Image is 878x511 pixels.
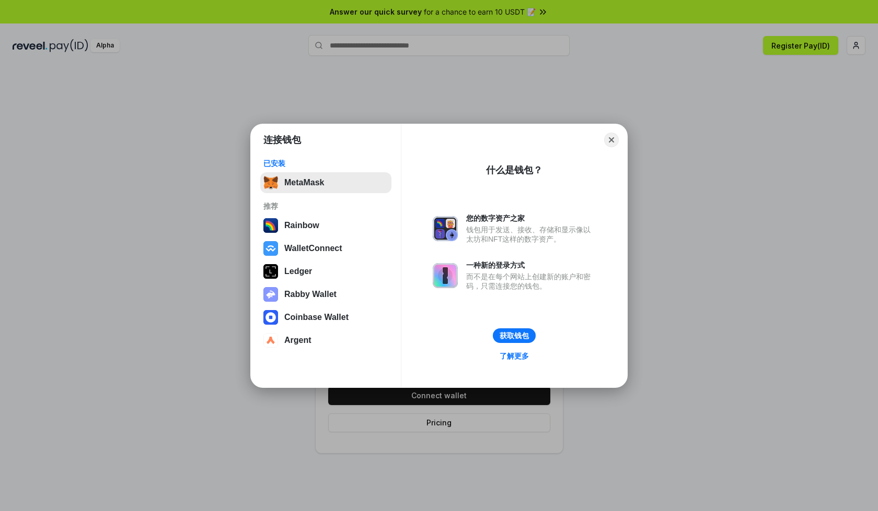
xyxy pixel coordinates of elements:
[500,331,529,340] div: 获取钱包
[263,287,278,302] img: svg+xml,%3Csvg%20xmlns%3D%22http%3A%2F%2Fwww.w3.org%2F2000%2Fsvg%22%20fill%3D%22none%22%20viewBox...
[260,284,391,305] button: Rabby Wallet
[263,201,388,211] div: 推荐
[260,330,391,351] button: Argent
[263,218,278,233] img: svg+xml,%3Csvg%20width%3D%22120%22%20height%3D%22120%22%20viewBox%3D%220%200%20120%20120%22%20fil...
[263,264,278,279] img: svg+xml,%3Csvg%20xmlns%3D%22http%3A%2F%2Fwww.w3.org%2F2000%2Fsvg%22%20width%3D%2228%22%20height%3...
[260,215,391,236] button: Rainbow
[284,290,337,299] div: Rabby Wallet
[604,133,619,147] button: Close
[466,260,596,270] div: 一种新的登录方式
[260,172,391,193] button: MetaMask
[284,267,312,276] div: Ledger
[284,313,349,322] div: Coinbase Wallet
[263,159,388,168] div: 已安装
[263,175,278,190] img: svg+xml,%3Csvg%20fill%3D%22none%22%20height%3D%2233%22%20viewBox%3D%220%200%2035%2033%22%20width%...
[284,244,342,253] div: WalletConnect
[493,349,535,363] a: 了解更多
[433,216,458,241] img: svg+xml,%3Csvg%20xmlns%3D%22http%3A%2F%2Fwww.w3.org%2F2000%2Fsvg%22%20fill%3D%22none%22%20viewBox...
[493,328,536,343] button: 获取钱包
[260,307,391,328] button: Coinbase Wallet
[260,261,391,282] button: Ledger
[263,241,278,256] img: svg+xml,%3Csvg%20width%3D%2228%22%20height%3D%2228%22%20viewBox%3D%220%200%2028%2028%22%20fill%3D...
[500,351,529,361] div: 了解更多
[284,336,311,345] div: Argent
[486,164,542,176] div: 什么是钱包？
[466,213,596,223] div: 您的数字资产之家
[263,134,301,146] h1: 连接钱包
[263,333,278,348] img: svg+xml,%3Csvg%20width%3D%2228%22%20height%3D%2228%22%20viewBox%3D%220%200%2028%2028%22%20fill%3D...
[284,178,324,187] div: MetaMask
[263,310,278,325] img: svg+xml,%3Csvg%20width%3D%2228%22%20height%3D%2228%22%20viewBox%3D%220%200%2028%2028%22%20fill%3D...
[260,238,391,259] button: WalletConnect
[466,225,596,244] div: 钱包用于发送、接收、存储和显示像以太坊和NFT这样的数字资产。
[284,221,319,230] div: Rainbow
[433,263,458,288] img: svg+xml,%3Csvg%20xmlns%3D%22http%3A%2F%2Fwww.w3.org%2F2000%2Fsvg%22%20fill%3D%22none%22%20viewBox...
[466,272,596,291] div: 而不是在每个网站上创建新的账户和密码，只需连接您的钱包。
